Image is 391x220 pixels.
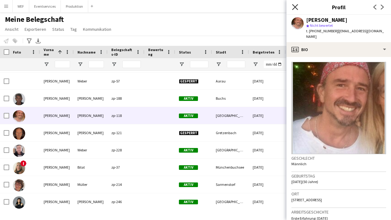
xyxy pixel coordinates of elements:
span: Belegschafts-ID [111,47,133,57]
a: Status [50,25,67,33]
input: Vorname Filtereingang [55,61,70,68]
button: Filtermenü öffnen [44,62,49,67]
button: Filtermenü öffnen [111,62,117,67]
span: [DATE] (50 Jahre) [291,179,318,184]
a: Exportieren [22,25,49,33]
div: Weber [74,142,108,158]
div: Münchenbuchsee [212,159,249,176]
div: 65 Tage [286,193,323,210]
div: zp-121 [108,124,144,141]
img: Daniela Pikulik [13,196,25,209]
span: Aktiv [179,200,198,204]
div: [PERSON_NAME] [40,193,74,210]
span: Exportieren [25,26,46,32]
img: Daniela Müller [13,179,25,191]
div: 4 Tage [286,90,323,107]
span: Gesperrt [179,79,199,84]
span: Beigetreten [253,50,274,54]
img: Crew-Avatar oder Foto [291,62,386,154]
div: Sarmenstorf [212,176,249,193]
img: Daniela Bilat [13,162,25,174]
div: 436 Tage [286,107,323,124]
span: Nicht bewertet [310,23,333,28]
span: [STREET_ADDRESS] [291,198,322,202]
span: Aktiv [179,148,198,153]
div: [DATE] [249,176,286,193]
span: Tag [70,26,77,32]
button: Filtermenü öffnen [216,62,221,67]
div: Buchs [212,90,249,107]
div: [PERSON_NAME] [74,193,108,210]
button: Filtermenü öffnen [179,62,184,67]
div: [DATE] [249,193,286,210]
div: [DATE] [249,142,286,158]
div: Bilat [74,159,108,176]
input: Stadt Filtereingang [227,61,245,68]
button: Filtermenü öffnen [77,62,83,67]
a: Ansicht [2,25,21,33]
span: Meine Belegschaft [5,15,64,24]
div: [PERSON_NAME] [306,17,347,23]
a: Tag [68,25,79,33]
div: [PERSON_NAME] [40,90,74,107]
img: Clive Kelly [13,93,25,105]
button: Produktion [61,0,88,12]
div: [GEOGRAPHIC_DATA] [212,107,249,124]
input: Belegschafts-ID Filtereingang [122,61,141,68]
div: zp-246 [108,193,144,210]
div: 221 Tage [286,159,323,176]
div: Bio [286,42,391,57]
div: zp-188 [108,90,144,107]
div: [PERSON_NAME] [40,142,74,158]
img: Daniel Studer [13,127,25,140]
span: Ansicht [5,26,18,32]
span: Vorname [44,47,55,57]
div: [DATE] [249,73,286,90]
a: Kommunikation [81,25,114,33]
div: Müller [74,176,108,193]
input: Status Filtereingang [190,61,208,68]
h3: Ort [291,191,386,197]
button: Filtermenü öffnen [253,62,258,67]
span: Status [52,26,64,32]
div: [PERSON_NAME] [40,124,74,141]
span: Bewertung [148,47,164,57]
app-action-btn: Erweiterte Filter [26,37,33,45]
div: Weber [74,73,108,90]
span: Männlich [291,162,306,166]
img: Daniel Weber [13,145,25,157]
div: Aarau [212,73,249,90]
span: Aktiv [179,114,198,118]
span: | [EMAIL_ADDRESS][DOMAIN_NAME] [306,29,384,39]
input: Nachname Filtereingang [89,61,104,68]
div: [DATE] [249,124,286,141]
div: zp-57 [108,73,144,90]
h3: Profil [286,3,391,11]
div: [GEOGRAPHIC_DATA] [212,193,249,210]
app-action-btn: XLSX exportieren [34,37,42,45]
div: zp-228 [108,142,144,158]
span: Gesperrt [179,131,199,135]
div: [PERSON_NAME] [74,90,108,107]
span: Kommunikation [83,26,111,32]
h3: Geschlecht [291,155,386,161]
div: zp-37 [108,159,144,176]
div: [DATE] [249,90,286,107]
button: Eventservices [29,0,61,12]
div: Gretzenbach [212,124,249,141]
div: [PERSON_NAME] [74,107,108,124]
span: Aktiv [179,96,198,101]
div: [PERSON_NAME] [74,124,108,141]
div: [GEOGRAPHIC_DATA] [212,142,249,158]
span: Aktiv [179,165,198,170]
div: [PERSON_NAME] [40,107,74,124]
span: Nachname [77,50,96,54]
h3: Arbeitsgeschichte [291,209,386,215]
span: Stadt [216,50,226,54]
div: zp-118 [108,107,144,124]
span: ! [20,160,26,166]
button: WEF [13,0,29,12]
input: Beigetreten Filtereingang [264,61,282,68]
div: [DATE] [249,107,286,124]
img: Daniel Reimann [13,110,25,122]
